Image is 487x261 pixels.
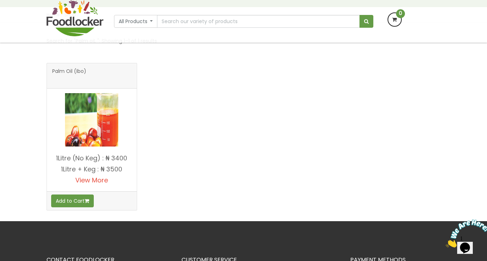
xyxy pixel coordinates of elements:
[396,9,405,18] span: 0
[443,217,487,250] iframe: chat widget
[75,176,108,185] a: View More
[51,195,94,207] button: Add to Cart
[47,155,137,162] p: 1Litre (No Keg) : ₦ 3400
[3,3,6,9] span: 1
[157,15,359,28] input: Search our variety of products
[114,15,158,28] button: All Products
[52,69,86,83] span: Palm Oil (Ibo)
[3,3,47,31] img: Chat attention grabber
[65,93,118,147] img: Palm Oil (Ibo)
[85,198,89,203] i: Add to cart
[47,166,137,173] p: 1Litre + Keg : ₦ 3500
